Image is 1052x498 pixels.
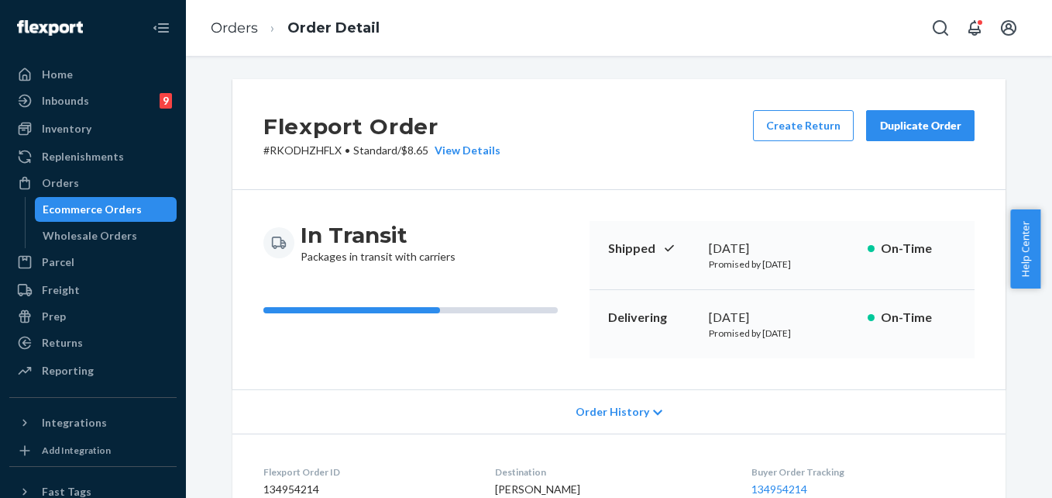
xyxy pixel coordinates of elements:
[709,240,855,258] div: [DATE]
[146,12,177,43] button: Close Navigation
[959,12,990,43] button: Open notifications
[42,175,79,191] div: Orders
[9,304,177,329] a: Prep
[42,149,124,164] div: Replenishments
[9,171,177,195] a: Orders
[428,143,500,158] button: View Details
[495,465,726,479] dt: Destination
[263,465,470,479] dt: Flexport Order ID
[42,67,73,82] div: Home
[42,121,91,137] div: Inventory
[345,144,350,157] span: •
[43,228,137,244] div: Wholesale Orders
[263,110,500,143] h2: Flexport Order
[42,363,94,379] div: Reporting
[881,309,956,327] p: On-Time
[879,118,961,133] div: Duplicate Order
[9,250,177,275] a: Parcel
[751,482,807,496] a: 134954214
[211,19,258,36] a: Orders
[1010,209,1040,289] button: Help Center
[925,12,956,43] button: Open Search Box
[42,93,89,109] div: Inbounds
[198,5,392,51] ol: breadcrumbs
[709,327,855,340] p: Promised by [DATE]
[576,404,649,420] span: Order History
[9,410,177,435] button: Integrations
[42,444,111,457] div: Add Integration
[9,62,177,87] a: Home
[753,110,854,141] button: Create Return
[353,144,397,157] span: Standard
[709,309,855,327] div: [DATE]
[751,465,975,479] dt: Buyer Order Tracking
[9,330,177,355] a: Returns
[42,282,80,298] div: Freight
[709,258,855,271] p: Promised by [DATE]
[9,144,177,169] a: Replenishments
[301,221,456,249] h3: In Transit
[263,143,500,158] p: # RKODHZHFLX / $8.65
[9,441,177,460] a: Add Integration
[9,116,177,141] a: Inventory
[160,93,172,109] div: 9
[993,12,1024,43] button: Open account menu
[9,358,177,383] a: Reporting
[9,88,177,113] a: Inbounds9
[17,20,83,36] img: Flexport logo
[301,221,456,265] div: Packages in transit with carriers
[866,110,975,141] button: Duplicate Order
[42,335,83,351] div: Returns
[263,482,470,497] dd: 134954214
[42,309,66,324] div: Prep
[9,278,177,303] a: Freight
[608,240,696,258] p: Shipped
[42,415,107,431] div: Integrations
[954,451,1037,490] iframe: Opens a widget where you can chat to one of our agents
[881,240,956,258] p: On-Time
[608,309,696,327] p: Delivering
[35,197,177,222] a: Ecommerce Orders
[287,19,380,36] a: Order Detail
[43,202,142,217] div: Ecommerce Orders
[42,254,74,270] div: Parcel
[35,223,177,248] a: Wholesale Orders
